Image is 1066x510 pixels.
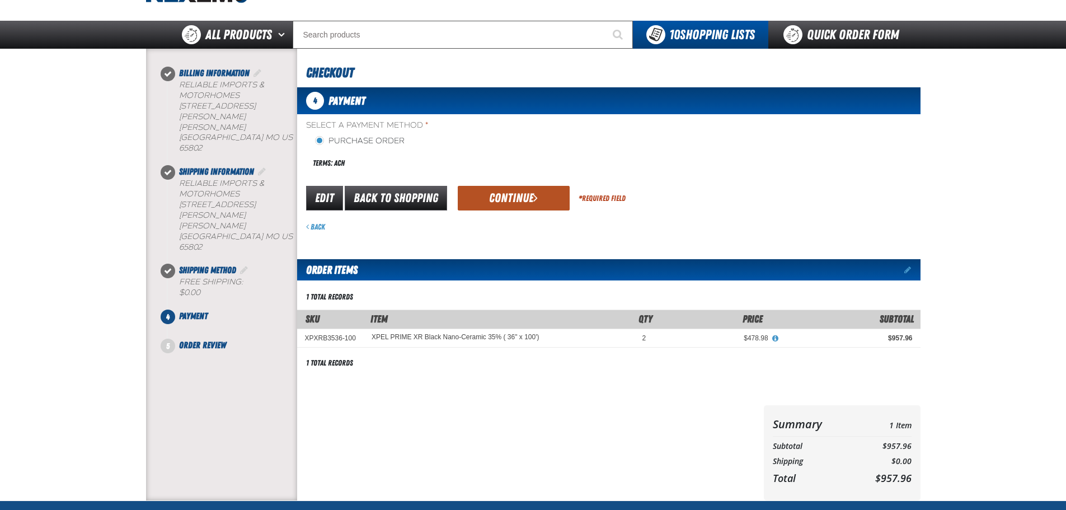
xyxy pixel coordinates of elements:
[306,222,325,231] a: Back
[306,120,609,131] span: Select a Payment Method
[579,193,626,204] div: Required Field
[773,469,853,487] th: Total
[179,68,250,78] span: Billing Information
[281,133,293,142] span: US
[773,414,853,434] th: Summary
[297,259,358,280] h2: Order Items
[315,136,405,147] label: Purchase Order
[642,334,646,342] span: 2
[274,21,293,49] button: Open All Products pages
[168,264,297,310] li: Shipping Method. Step 3 of 5. Completed
[179,143,202,153] bdo: 65802
[768,334,783,344] button: View All Prices for XPEL PRIME XR Black Nano-Ceramic 35% ( 36" x 100')
[852,454,911,469] td: $0.00
[784,334,913,343] div: $957.96
[306,92,324,110] span: 4
[605,21,633,49] button: Start Searching
[852,439,911,454] td: $957.96
[179,133,263,142] span: [GEOGRAPHIC_DATA]
[161,310,175,324] span: 4
[179,232,263,241] span: [GEOGRAPHIC_DATA]
[328,94,365,107] span: Payment
[306,186,343,210] a: Edit
[669,27,755,43] span: Shopping Lists
[345,186,447,210] a: Back to Shopping
[168,67,297,165] li: Billing Information. Step 1 of 5. Completed
[638,313,652,325] span: Qty
[306,65,354,81] span: Checkout
[458,186,570,210] button: Continue
[281,232,293,241] span: US
[179,101,256,132] span: [STREET_ADDRESS][PERSON_NAME][PERSON_NAME]
[743,313,763,325] span: Price
[252,68,263,78] a: Edit Billing Information
[238,265,250,275] a: Edit Shipping Method
[179,340,226,350] span: Order Review
[256,166,267,177] a: Edit Shipping Information
[852,414,911,434] td: 1 Item
[370,313,388,325] span: Item
[179,242,202,252] bdo: 65802
[179,277,297,298] div: Free Shipping:
[773,439,853,454] th: Subtotal
[306,358,353,368] div: 1 total records
[168,165,297,264] li: Shipping Information. Step 2 of 5. Completed
[306,313,320,325] a: SKU
[179,288,200,297] strong: $0.00
[297,329,364,347] td: XPXRB3536-100
[179,265,236,275] span: Shipping Method
[265,232,279,241] span: MO
[205,25,272,45] span: All Products
[159,67,297,352] nav: Checkout steps. Current step is Payment. Step 4 of 5
[179,179,264,199] span: RELIABLE IMPORTS & MOTORHOMES
[168,310,297,339] li: Payment. Step 4 of 5. Not Completed
[633,21,768,49] button: You have 10 Shopping Lists. Open to view details
[904,266,921,274] a: Edit items
[265,133,279,142] span: MO
[161,339,175,353] span: 5
[768,21,920,49] a: Quick Order Form
[315,136,324,145] input: Purchase Order
[168,339,297,352] li: Order Review. Step 5 of 5. Not Completed
[875,471,912,485] span: $957.96
[179,311,208,321] span: Payment
[306,151,609,175] div: Terms: ACH
[179,80,264,100] span: RELIABLE IMPORTS & MOTORHOMES
[179,200,256,231] span: [STREET_ADDRESS][PERSON_NAME][PERSON_NAME]
[306,292,353,302] div: 1 total records
[179,166,254,177] span: Shipping Information
[880,313,914,325] span: Subtotal
[669,27,680,43] strong: 10
[661,334,768,343] div: $478.98
[372,334,539,341] a: XPEL PRIME XR Black Nano-Ceramic 35% ( 36" x 100')
[293,21,633,49] input: Search
[773,454,853,469] th: Shipping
